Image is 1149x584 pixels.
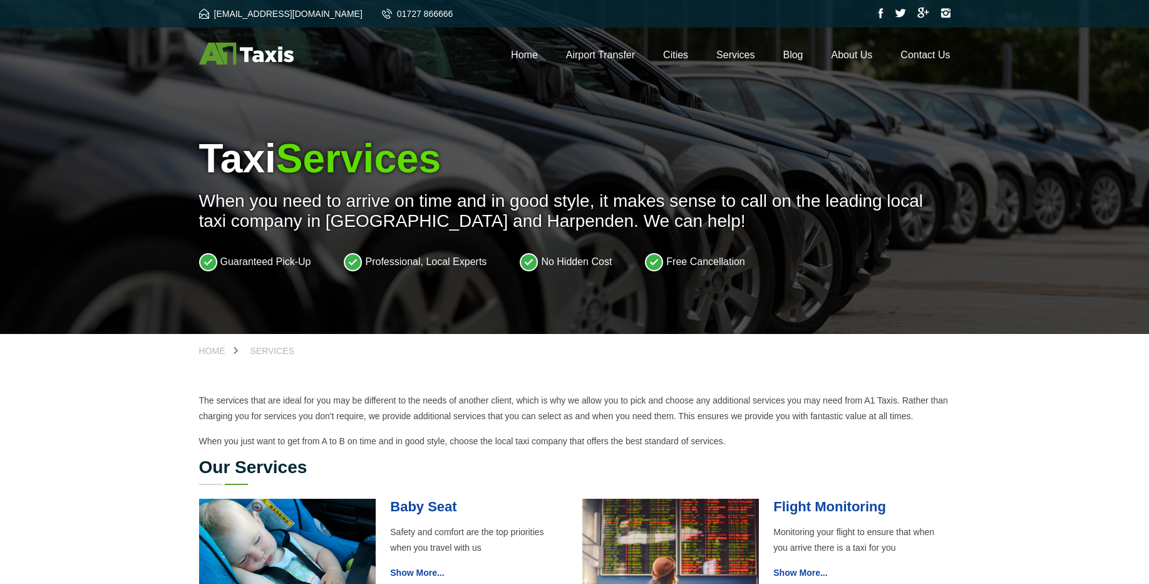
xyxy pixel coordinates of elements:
[940,8,951,18] img: Instagram
[663,50,688,60] a: Cities
[250,346,295,356] span: Services
[199,191,951,231] p: When you need to arrive on time and in good style, it makes sense to call on the leading local ta...
[773,524,950,556] p: Monitoring your flight to ensure that when you arrive there is a taxi for you
[199,43,294,65] img: A1 Taxis St Albans LTD
[645,253,745,271] li: Free Cancellation
[238,347,307,355] a: Services
[520,253,612,271] li: No Hidden Cost
[917,8,929,18] img: Google Plus
[878,8,884,18] img: Facebook
[199,253,311,271] li: Guaranteed Pick-Up
[199,459,951,476] h2: Our Services
[895,9,906,18] img: Twitter
[199,9,363,19] a: [EMAIL_ADDRESS][DOMAIN_NAME]
[716,50,755,60] a: Services
[511,50,538,60] a: Home
[390,524,567,556] p: Safety and comfort are the top priorities when you travel with us
[783,50,803,60] a: Blog
[382,9,453,19] a: 01727 866666
[900,50,950,60] a: Contact Us
[199,346,225,356] span: Home
[199,135,951,182] h1: Taxi
[390,499,456,514] a: Baby Seat
[566,50,635,60] a: Airport Transfer
[276,136,441,181] span: Services
[199,434,951,449] p: When you just want to get from A to B on time and in good style, choose the local taxi company th...
[199,347,238,355] a: Home
[344,253,487,271] li: Professional, Local Experts
[773,499,886,514] a: Flight Monitoring
[773,568,827,578] a: Show More...
[390,568,444,578] a: Show More...
[199,393,951,424] p: The services that are ideal for you may be different to the needs of another client, which is why...
[832,50,873,60] a: About Us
